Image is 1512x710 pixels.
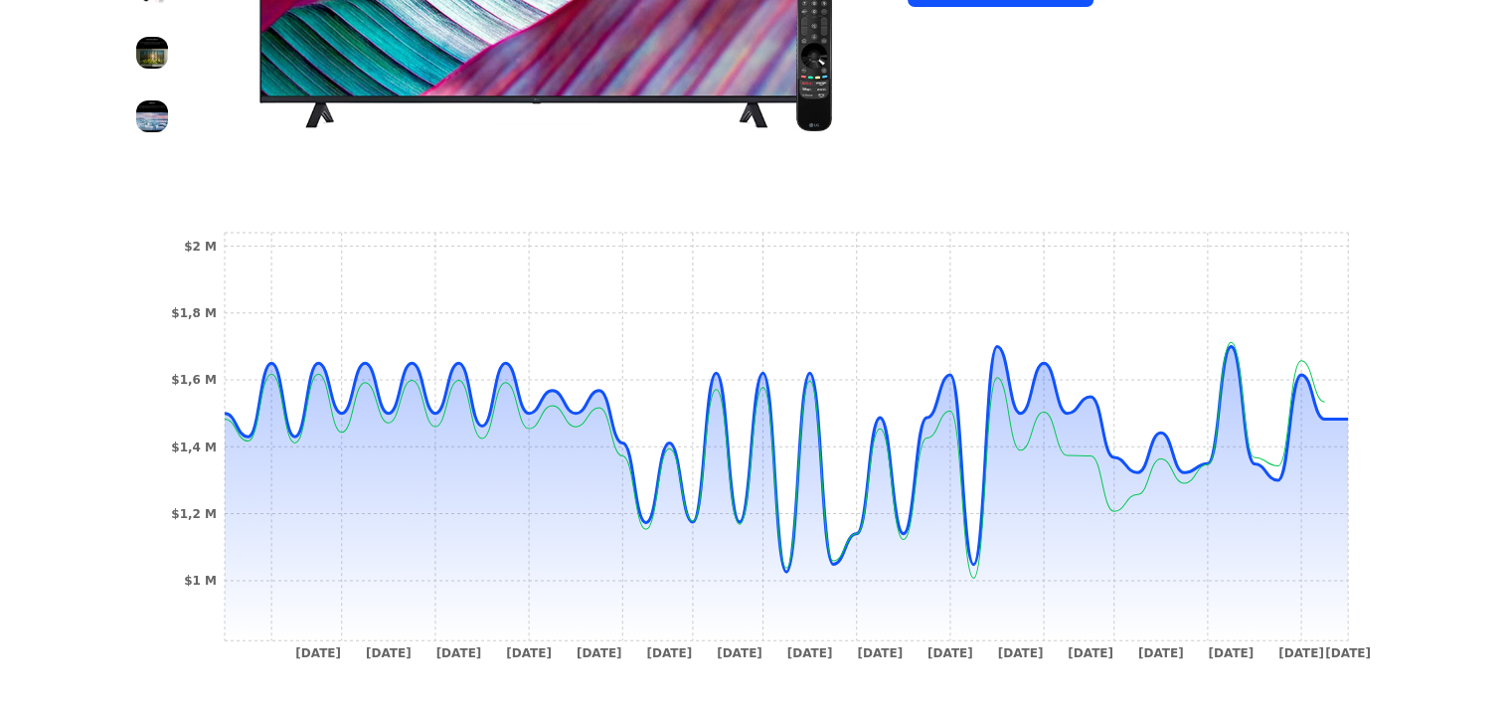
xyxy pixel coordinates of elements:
[136,37,168,69] img: Smart TV LG 65UR8750PSA 4K UHD 65 pulgadas Smart Magic Control
[717,646,762,660] tspan: [DATE]
[576,646,621,660] tspan: [DATE]
[1325,646,1371,660] tspan: [DATE]
[1208,646,1254,660] tspan: [DATE]
[997,646,1043,660] tspan: [DATE]
[1068,646,1113,660] tspan: [DATE]
[646,646,692,660] tspan: [DATE]
[171,507,217,521] tspan: $1,2 M
[171,440,217,453] tspan: $1,4 M
[857,646,903,660] tspan: [DATE]
[435,646,481,660] tspan: [DATE]
[365,646,411,660] tspan: [DATE]
[295,646,341,660] tspan: [DATE]
[786,646,832,660] tspan: [DATE]
[171,306,217,320] tspan: $1,8 M
[1278,646,1324,660] tspan: [DATE]
[506,646,552,660] tspan: [DATE]
[136,100,168,132] img: Smart TV LG 65UR8750PSA 4K UHD 65 pulgadas Smart Magic Control
[926,646,972,660] tspan: [DATE]
[184,574,217,588] tspan: $1 M
[184,240,217,254] tspan: $2 M
[1137,646,1183,660] tspan: [DATE]
[171,373,217,387] tspan: $1,6 M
